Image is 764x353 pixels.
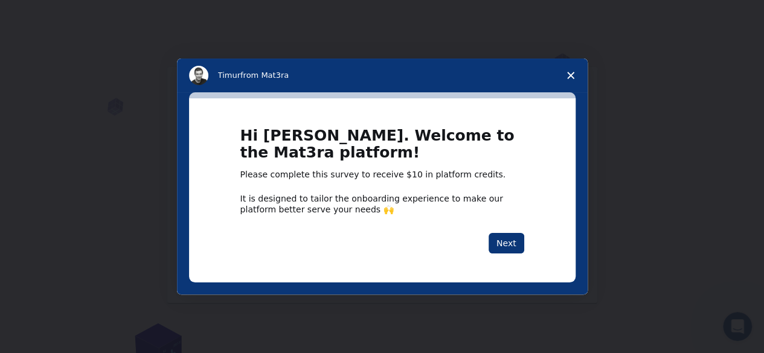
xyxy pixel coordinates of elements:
[218,71,240,80] span: Timur
[24,8,68,19] span: Support
[489,233,524,253] button: Next
[554,59,588,92] span: Close survey
[240,71,289,80] span: from Mat3ra
[240,169,524,181] div: Please complete this survey to receive $10 in platform credits.
[189,66,208,85] img: Profile image for Timur
[240,127,524,169] h1: Hi [PERSON_NAME]. Welcome to the Mat3ra platform!
[240,193,524,215] div: It is designed to tailor the onboarding experience to make our platform better serve your needs 🙌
